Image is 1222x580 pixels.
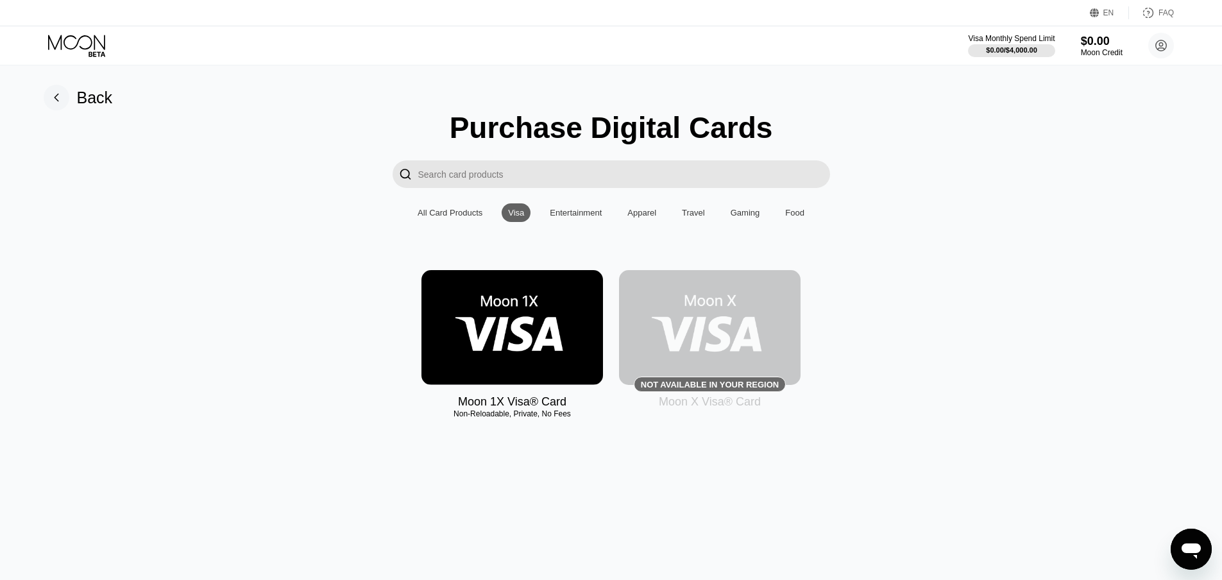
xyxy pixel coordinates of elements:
div: Back [77,89,113,107]
div: $0.00 [1081,35,1123,48]
div: Visa Monthly Spend Limit [968,34,1055,43]
div: Visa Monthly Spend Limit$0.00/$4,000.00 [968,34,1055,57]
div: Food [785,208,804,217]
div: All Card Products [411,203,489,222]
div: Entertainment [543,203,608,222]
div:  [399,167,412,182]
div: Moon 1X Visa® Card [458,395,566,409]
div: Purchase Digital Cards [450,110,773,145]
div: Gaming [731,208,760,217]
iframe: Button to launch messaging window [1171,529,1212,570]
div: Not available in your region [619,270,801,385]
div: EN [1090,6,1129,19]
div: Moon X Visa® Card [659,395,761,409]
div: FAQ [1129,6,1174,19]
div: Travel [675,203,711,222]
div: Visa [502,203,530,222]
div: $0.00Moon Credit [1081,35,1123,57]
div: All Card Products [418,208,482,217]
div: Non-Reloadable, Private, No Fees [421,409,603,418]
div: FAQ [1158,8,1174,17]
div: Moon Credit [1081,48,1123,57]
input: Search card products [418,160,830,188]
div: Visa [508,208,524,217]
div: Apparel [621,203,663,222]
div: EN [1103,8,1114,17]
div: Food [779,203,811,222]
div: Travel [682,208,705,217]
div: Apparel [627,208,656,217]
div: Gaming [724,203,767,222]
div: Back [44,85,113,110]
div: $0.00 / $4,000.00 [986,46,1037,54]
div: Not available in your region [641,380,779,389]
div:  [393,160,418,188]
div: Entertainment [550,208,602,217]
